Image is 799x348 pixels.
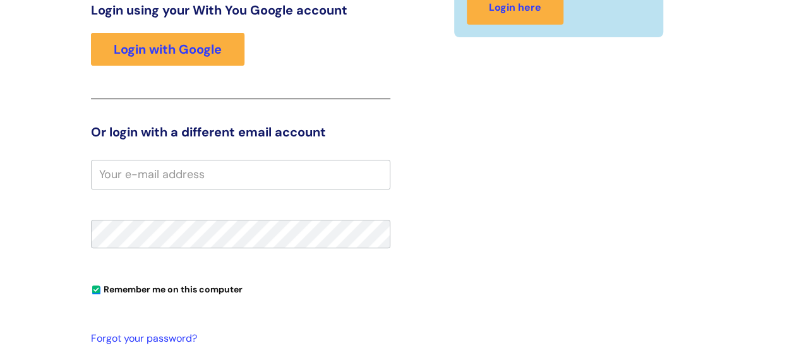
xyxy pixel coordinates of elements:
a: Forgot your password? [91,330,384,348]
div: You can uncheck this option if you're logging in from a shared device [91,279,390,299]
a: Login with Google [91,33,244,66]
h3: Or login with a different email account [91,124,390,140]
input: Remember me on this computer [92,286,100,294]
input: Your e-mail address [91,160,390,189]
h3: Login using your With You Google account [91,3,390,18]
label: Remember me on this computer [91,281,243,295]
